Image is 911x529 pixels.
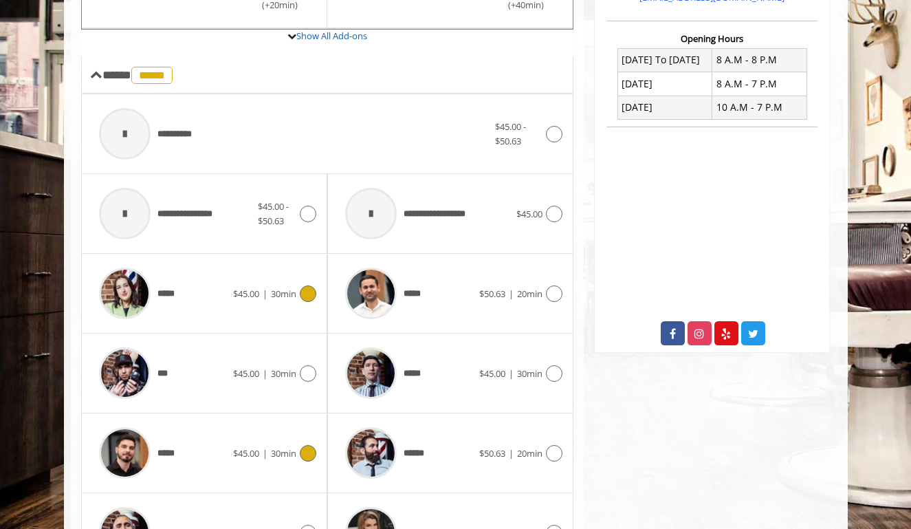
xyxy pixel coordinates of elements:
span: $45.00 - $50.63 [258,200,289,227]
span: $45.00 [233,288,259,300]
td: 8 A.M - 8 P.M [712,48,807,72]
td: 8 A.M - 7 P.M [712,72,807,96]
span: 30min [271,447,296,460]
span: $45.00 [233,447,259,460]
td: [DATE] [617,72,712,96]
span: | [509,367,514,380]
span: 30min [517,367,542,380]
a: Show All Add-ons [296,30,367,42]
span: 20min [517,447,542,460]
td: [DATE] To [DATE] [617,48,712,72]
span: $45.00 [233,367,259,380]
span: 30min [271,288,296,300]
h3: Opening Hours [606,34,817,43]
span: 30min [271,367,296,380]
span: | [509,288,514,300]
span: | [509,447,514,460]
span: 20min [517,288,542,300]
span: | [263,288,267,300]
span: | [263,447,267,460]
td: 10 A.M - 7 P.M [712,96,807,119]
td: [DATE] [617,96,712,119]
span: $45.00 - $50.63 [495,120,526,147]
span: $50.63 [479,447,505,460]
span: $50.63 [479,288,505,300]
span: | [263,367,267,380]
span: $45.00 [516,208,542,220]
span: $45.00 [479,367,505,380]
